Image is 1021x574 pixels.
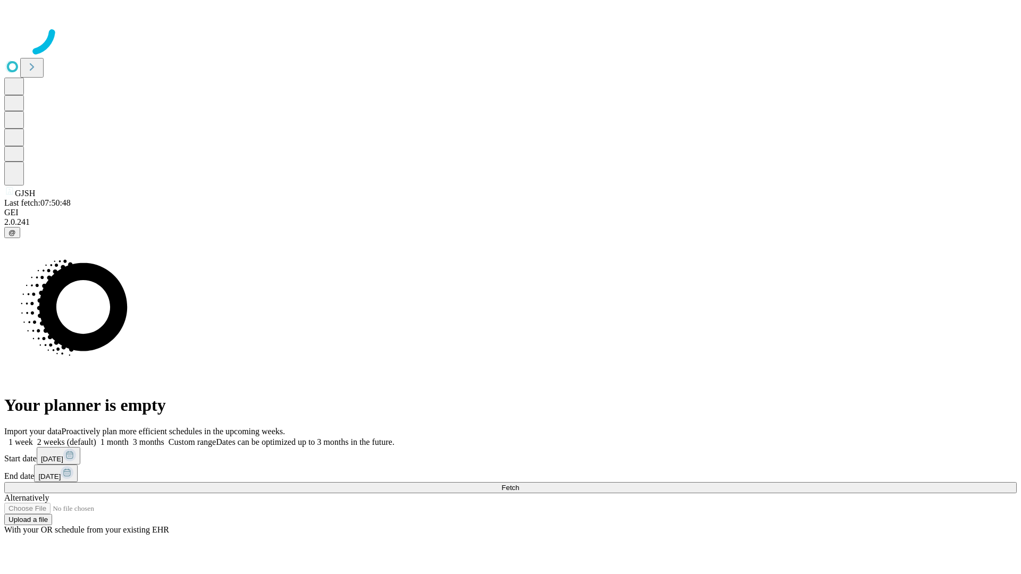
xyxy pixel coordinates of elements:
[37,437,96,446] span: 2 weeks (default)
[501,484,519,492] span: Fetch
[216,437,394,446] span: Dates can be optimized up to 3 months in the future.
[101,437,129,446] span: 1 month
[4,465,1017,482] div: End date
[9,437,33,446] span: 1 week
[34,465,78,482] button: [DATE]
[15,189,35,198] span: GJSH
[4,198,71,207] span: Last fetch: 07:50:48
[38,472,61,480] span: [DATE]
[4,493,49,502] span: Alternatively
[4,525,169,534] span: With your OR schedule from your existing EHR
[41,455,63,463] span: [DATE]
[4,427,62,436] span: Import your data
[4,447,1017,465] div: Start date
[37,447,80,465] button: [DATE]
[4,208,1017,217] div: GEI
[62,427,285,436] span: Proactively plan more efficient schedules in the upcoming weeks.
[4,227,20,238] button: @
[169,437,216,446] span: Custom range
[4,482,1017,493] button: Fetch
[4,395,1017,415] h1: Your planner is empty
[4,514,52,525] button: Upload a file
[9,229,16,237] span: @
[133,437,164,446] span: 3 months
[4,217,1017,227] div: 2.0.241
